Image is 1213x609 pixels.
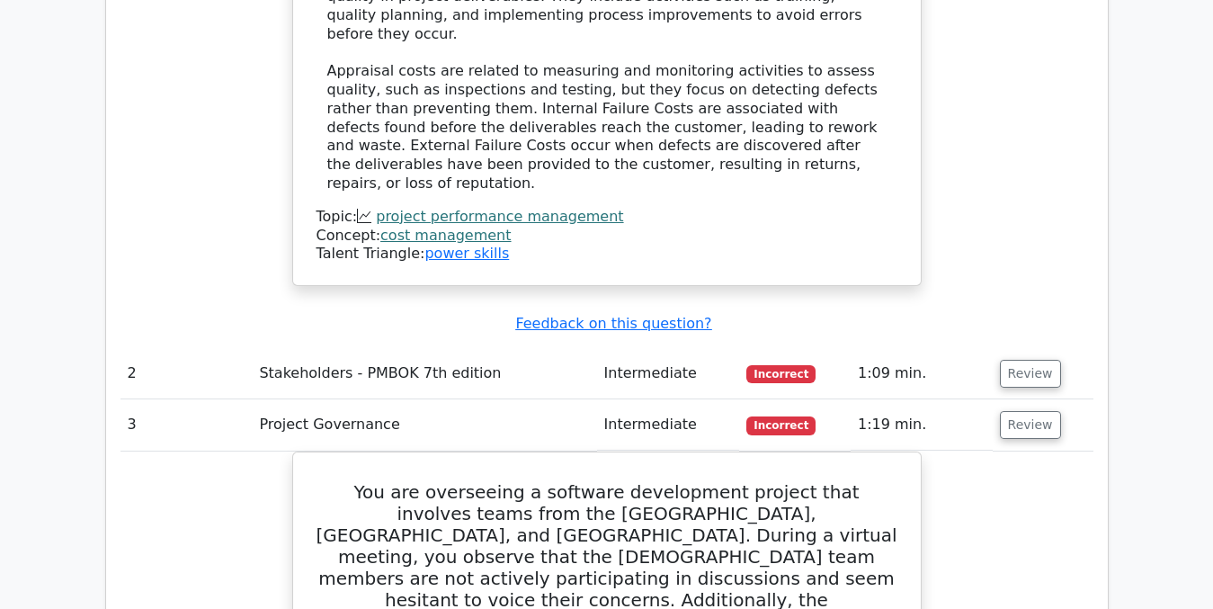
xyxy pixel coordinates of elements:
button: Review [1000,411,1061,439]
td: Intermediate [597,399,740,451]
a: power skills [424,245,509,262]
td: Project Governance [252,399,596,451]
button: Review [1000,360,1061,388]
a: cost management [380,227,511,244]
td: 1:19 min. [851,399,993,451]
td: 3 [120,399,253,451]
span: Incorrect [746,416,816,434]
span: Incorrect [746,365,816,383]
td: Stakeholders - PMBOK 7th edition [252,348,596,399]
div: Talent Triangle: [317,208,897,264]
div: Concept: [317,227,897,246]
a: Feedback on this question? [515,315,711,332]
td: 2 [120,348,253,399]
a: project performance management [376,208,623,225]
td: Intermediate [597,348,740,399]
td: 1:09 min. [851,348,993,399]
div: Topic: [317,208,897,227]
